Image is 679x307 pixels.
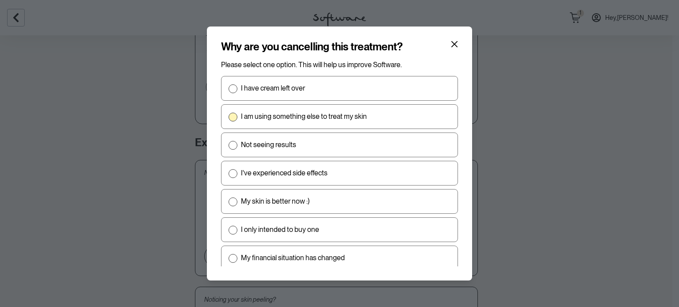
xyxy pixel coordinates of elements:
[241,254,345,262] p: My financial situation has changed
[241,140,296,149] p: Not seeing results
[241,169,328,177] p: I've experienced side effects
[241,197,309,205] p: My skin is better now :)
[241,84,305,92] p: I have cream left over
[221,61,458,69] p: Please select one option. This will help us improve Software .
[241,112,367,121] p: I am using something else to treat my skin
[241,225,319,234] p: I only intended to buy one
[221,41,403,53] h4: Why are you cancelling this treatment?
[447,37,462,51] button: Close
